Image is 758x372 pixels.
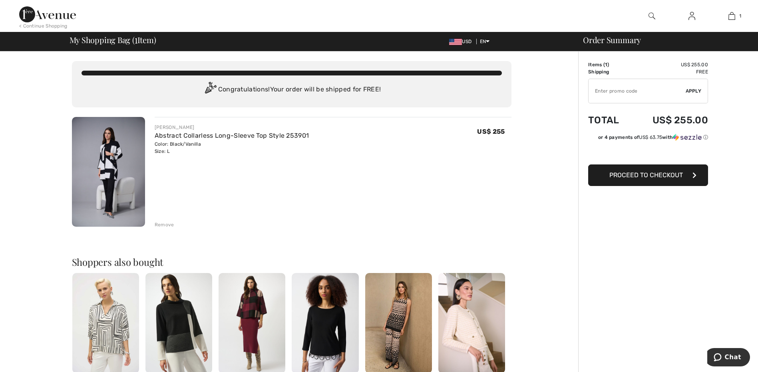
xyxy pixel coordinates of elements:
[686,87,702,95] span: Apply
[588,144,708,162] iframe: PayPal-paypal
[688,11,695,21] img: My Info
[573,36,753,44] div: Order Summary
[631,68,708,75] td: Free
[155,124,309,131] div: [PERSON_NAME]
[588,68,631,75] td: Shipping
[82,82,502,98] div: Congratulations! Your order will be shipped for FREE!
[588,107,631,134] td: Total
[589,79,686,103] input: Promo code
[728,11,735,21] img: My Bag
[639,135,662,140] span: US$ 63.75
[449,39,475,44] span: USD
[588,61,631,68] td: Items ( )
[631,107,708,134] td: US$ 255.00
[480,39,490,44] span: EN
[673,134,702,141] img: Sezzle
[588,164,708,186] button: Proceed to Checkout
[477,128,505,135] span: US$ 255
[649,11,655,21] img: search the website
[70,36,156,44] span: My Shopping Bag ( Item)
[588,134,708,144] div: or 4 payments ofUS$ 63.75withSezzle Click to learn more about Sezzle
[598,134,708,141] div: or 4 payments of with
[72,257,511,267] h2: Shoppers also bought
[739,12,741,20] span: 1
[605,62,607,67] span: 1
[135,34,137,44] span: 1
[631,61,708,68] td: US$ 255.00
[682,11,702,21] a: Sign In
[155,140,309,155] div: Color: Black/Vanilla Size: L
[19,22,68,30] div: < Continue Shopping
[72,117,145,227] img: Abstract Collarless Long-Sleeve Top Style 253901
[202,82,218,98] img: Congratulation2.svg
[609,171,683,179] span: Proceed to Checkout
[712,11,751,21] a: 1
[449,39,462,45] img: US Dollar
[155,221,174,228] div: Remove
[707,348,750,368] iframe: Opens a widget where you can chat to one of our agents
[19,6,76,22] img: 1ère Avenue
[155,132,309,139] a: Abstract Collarless Long-Sleeve Top Style 253901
